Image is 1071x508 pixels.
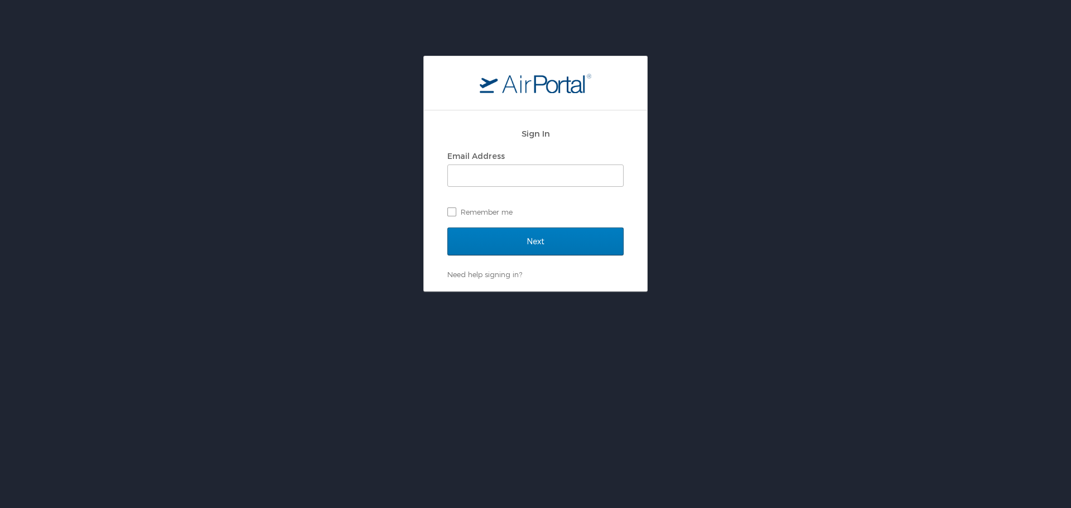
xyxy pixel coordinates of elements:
a: Need help signing in? [447,270,522,279]
img: logo [480,73,591,93]
h2: Sign In [447,127,624,140]
input: Next [447,228,624,255]
label: Remember me [447,204,624,220]
label: Email Address [447,151,505,161]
